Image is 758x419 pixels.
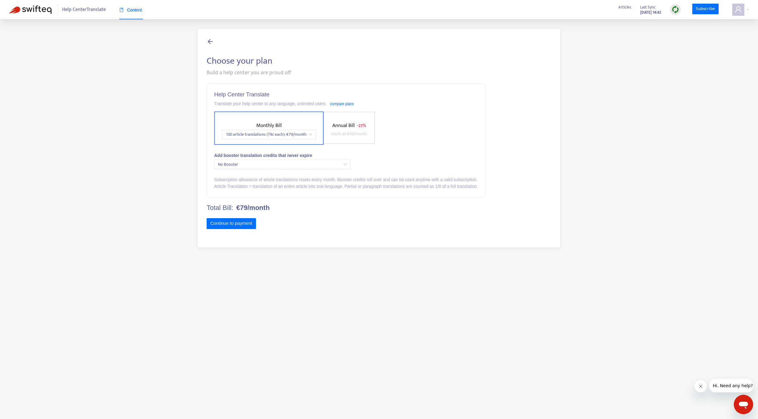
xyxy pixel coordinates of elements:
img: sync.dc5367851b00ba804db3.png [672,6,679,13]
a: Subscribe [692,4,719,15]
b: €79/month [236,204,270,212]
span: Articles [618,4,631,11]
span: Monthly Bill [256,121,282,130]
h4: Total Bill: [207,204,485,212]
iframe: Button to launch messaging window [734,395,753,414]
div: Add booster translation credits that never expire [214,152,478,159]
span: No Booster [218,160,347,169]
span: Annual Bill [332,121,355,130]
div: Build a help center you are proud off [207,69,551,77]
a: compare plans [330,102,354,106]
iframe: Close message [695,380,707,392]
div: Article Translation = translation of an entire article into one language. Partial or paragraph tr... [214,183,478,190]
span: user [735,6,742,13]
strong: [DATE] 14:42 [640,9,661,16]
span: Help Center Translate [62,4,106,15]
span: book [119,8,124,12]
button: Continue to payment [207,218,256,229]
span: Content [119,8,142,12]
h2: Choose your plan [207,55,551,66]
img: Swifteq [9,5,52,14]
div: Subscription allowance of article translations resets every month. Booster credits roll over and ... [214,176,478,183]
span: 100 article translations (79c each) : € 79 /month [226,130,312,139]
span: - 25% [357,122,366,129]
iframe: Message from company [709,379,753,392]
h5: Help Center Translate [214,91,478,98]
span: Last Sync [640,4,656,11]
span: starts at € 69 /month [331,130,367,137]
div: Translate your help center to any language, unlimited users [214,100,478,107]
